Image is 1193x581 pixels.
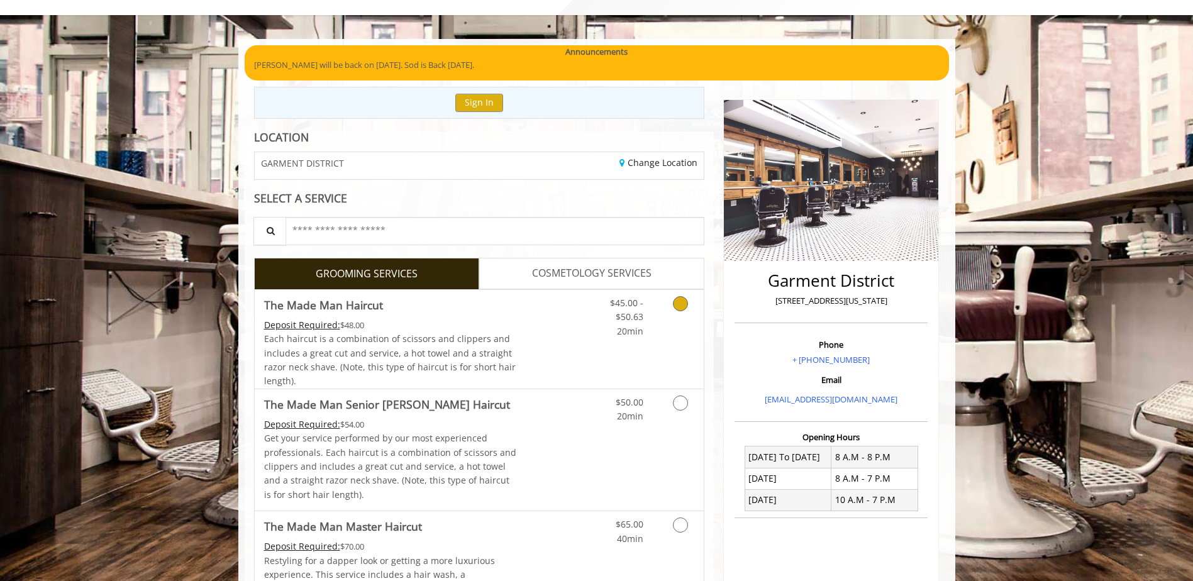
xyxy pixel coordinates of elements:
[616,518,643,530] span: $65.00
[261,158,344,168] span: GARMENT DISTRICT
[264,319,340,331] span: This service needs some Advance to be paid before we block your appointment
[792,354,870,365] a: + [PHONE_NUMBER]
[831,468,918,489] td: 8 A.M - 7 P.M
[745,446,831,468] td: [DATE] To [DATE]
[316,266,418,282] span: GROOMING SERVICES
[738,294,924,307] p: [STREET_ADDRESS][US_STATE]
[617,533,643,545] span: 40min
[831,489,918,511] td: 10 A.M - 7 P.M
[617,325,643,337] span: 20min
[745,468,831,489] td: [DATE]
[264,396,510,413] b: The Made Man Senior [PERSON_NAME] Haircut
[254,58,940,72] p: [PERSON_NAME] will be back on [DATE]. Sod is Back [DATE].
[264,517,422,535] b: The Made Man Master Haircut
[735,433,928,441] h3: Opening Hours
[738,272,924,290] h2: Garment District
[617,410,643,422] span: 20min
[619,157,697,169] a: Change Location
[565,45,628,58] b: Announcements
[738,375,924,384] h3: Email
[738,340,924,349] h3: Phone
[254,130,309,145] b: LOCATION
[610,297,643,323] span: $45.00 - $50.63
[455,94,503,112] button: Sign In
[831,446,918,468] td: 8 A.M - 8 P.M
[264,418,340,430] span: This service needs some Advance to be paid before we block your appointment
[264,418,517,431] div: $54.00
[264,540,340,552] span: This service needs some Advance to be paid before we block your appointment
[264,296,383,314] b: The Made Man Haircut
[264,333,516,387] span: Each haircut is a combination of scissors and clippers and includes a great cut and service, a ho...
[264,539,517,553] div: $70.00
[745,489,831,511] td: [DATE]
[532,265,652,282] span: COSMETOLOGY SERVICES
[264,318,517,332] div: $48.00
[253,217,286,245] button: Service Search
[616,396,643,408] span: $50.00
[264,431,517,502] p: Get your service performed by our most experienced professionals. Each haircut is a combination o...
[765,394,897,405] a: [EMAIL_ADDRESS][DOMAIN_NAME]
[254,192,705,204] div: SELECT A SERVICE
